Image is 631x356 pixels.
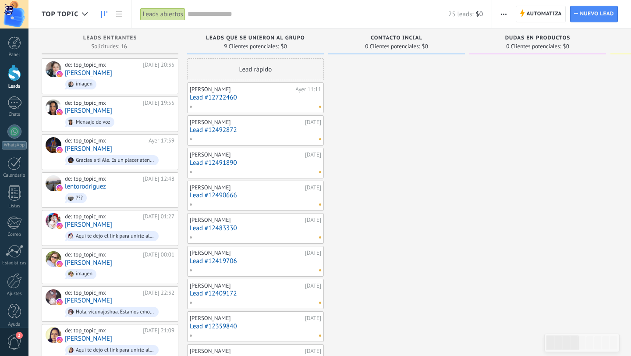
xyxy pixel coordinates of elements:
a: Automatiza [516,6,566,22]
img: instagram.svg [57,299,63,305]
a: [PERSON_NAME] [65,297,112,304]
div: Leads [2,84,27,89]
span: Leads que se unieron al grupo [206,35,305,41]
div: [DATE] 00:01 [143,251,174,258]
div: [DATE] [305,151,321,158]
a: [PERSON_NAME] [65,335,112,342]
img: instagram.svg [57,185,63,191]
span: TOP TOPIC [42,10,78,18]
span: No hay nada asignado [319,138,321,140]
div: [PERSON_NAME] [190,119,303,126]
div: Joshua Salazar [46,289,61,305]
div: [DATE] [305,282,321,289]
a: Lead #12490666 [190,192,321,199]
img: instagram.svg [57,223,63,229]
img: instagram.svg [57,261,63,267]
div: Hola, vicunajoshua. Estamos emocionados por atenderte. Pronto uno de nuestros asesores se pondrá ... [76,309,155,315]
span: $0 [476,10,483,18]
span: dudas en productos [505,35,571,41]
a: [PERSON_NAME] [65,107,112,114]
div: de: top_topic_mx [65,251,140,258]
div: Chats [2,112,27,117]
a: [PERSON_NAME] [65,69,112,77]
div: de: top_topic_mx [65,100,140,107]
a: Lead #12722460 [190,94,321,101]
a: [PERSON_NAME] [65,145,112,153]
div: [PERSON_NAME] [190,315,303,322]
a: Lead #12491890 [190,159,321,167]
span: 2 [16,332,23,339]
div: [DATE] [305,249,321,256]
img: instagram.svg [57,147,63,153]
div: de: top_topic_mx [65,327,140,334]
div: [DATE] [305,348,321,355]
div: Isabel Soto [46,100,61,115]
div: [PERSON_NAME] [190,217,303,224]
div: Listas [2,203,27,209]
div: WhatsApp [2,141,27,150]
div: de: top_topic_mx [65,213,140,220]
a: [PERSON_NAME] [65,221,112,228]
span: No hay nada asignado [319,269,321,271]
div: [DATE] 20:35 [143,61,174,68]
div: [PERSON_NAME] [190,184,303,191]
div: [PERSON_NAME] [190,151,303,158]
div: [DATE] 21:09 [143,327,174,334]
span: No hay nada asignado [319,302,321,304]
img: instagram.svg [57,109,63,115]
div: Ajustes [2,291,27,297]
span: 0 Clientes potenciales: [506,44,561,49]
a: Nuevo lead [570,6,618,22]
div: Aqui te dejo el link para unirte al grupo, 👇🏻 si no puedes unirte por aqui, puedes comentar la pa... [76,233,155,239]
span: No hay nada asignado [319,171,321,173]
div: Ayuda [2,322,27,328]
div: Cecy Segovia [46,213,61,229]
div: Ayer 11:11 [295,86,321,93]
span: Contacto iNCIAL [371,35,422,41]
img: instagram.svg [57,337,63,343]
div: Leads Entrantes [46,35,174,43]
div: Estadísticas [2,260,27,266]
span: $0 [422,44,428,49]
span: Automatiza [526,6,562,22]
div: Calendario [2,173,27,178]
div: [PERSON_NAME] [190,348,303,355]
span: $0 [563,44,569,49]
img: instagram.svg [57,71,63,77]
div: Gracias a ti Ale. Es un placer atenderte :) estamos a tus órdenes. [76,157,155,164]
div: [PERSON_NAME] [190,249,303,256]
span: Solicitudes: 16 [91,44,127,49]
div: [DATE] [305,217,321,224]
div: [DATE] 01:27 [143,213,174,220]
div: Anaid Leal [46,327,61,343]
span: Leads Entrantes [83,35,137,41]
div: [DATE] [305,119,321,126]
div: Leads abiertos [140,8,185,21]
span: $0 [281,44,287,49]
span: 0 Clientes potenciales: [365,44,420,49]
div: Correo [2,232,27,238]
a: Lead #12359840 [190,323,321,330]
div: imagen [76,271,92,277]
div: Ale Sierra [46,137,61,153]
div: [DATE] [305,184,321,191]
div: Ayer 17:59 [149,137,174,144]
div: lentorodriguez [46,175,61,191]
a: Lead #12409172 [190,290,321,297]
div: de: top_topic_mx [65,175,140,182]
span: No hay nada asignado [319,106,321,108]
span: No hay nada asignado [319,203,321,206]
a: [PERSON_NAME] [65,259,112,267]
div: dudas en productos [474,35,602,43]
a: Lead #12483330 [190,224,321,232]
div: Leads que se unieron al grupo [191,35,319,43]
div: Guadalupe Huerta [46,251,61,267]
div: [DATE] [305,315,321,322]
span: 25 leads: [448,10,473,18]
div: ??? [76,195,83,201]
div: Mensaje de voz [76,119,110,125]
div: Moreno Angélica [46,61,61,77]
div: [PERSON_NAME] [190,282,303,289]
div: de: top_topic_mx [65,61,140,68]
div: de: top_topic_mx [65,289,140,296]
